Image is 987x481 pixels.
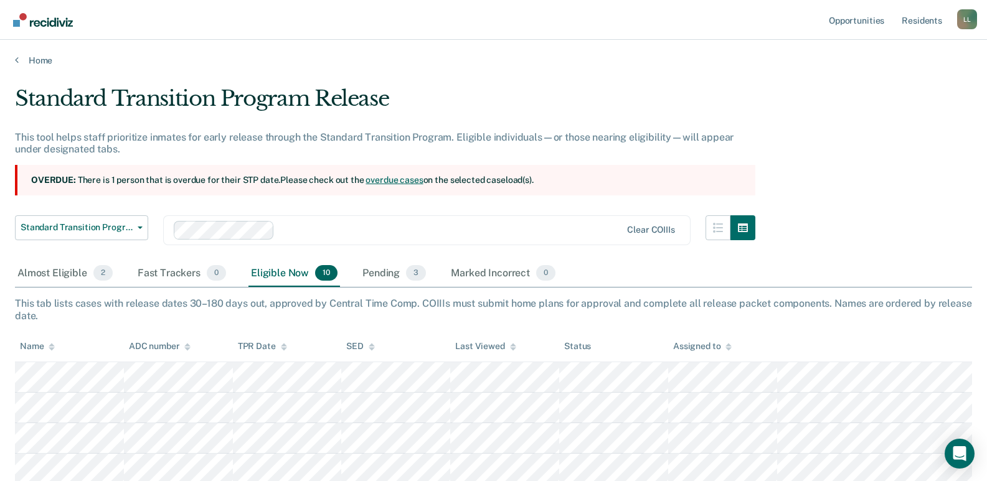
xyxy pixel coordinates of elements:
[15,86,755,121] div: Standard Transition Program Release
[20,341,55,352] div: Name
[21,222,133,233] span: Standard Transition Program Release
[406,265,426,281] span: 3
[31,175,76,185] strong: Overdue:
[536,265,555,281] span: 0
[15,165,755,195] section: There is 1 person that is overdue for their STP date. Please check out the on the selected caselo...
[15,131,755,155] div: This tool helps staff prioritize inmates for early release through the Standard Transition Progra...
[448,260,558,287] div: Marked Incorrect0
[945,439,975,469] div: Open Intercom Messenger
[455,341,516,352] div: Last Viewed
[315,265,338,281] span: 10
[957,9,977,29] div: L L
[93,265,113,281] span: 2
[564,341,591,352] div: Status
[135,260,229,287] div: Fast Trackers0
[957,9,977,29] button: Profile dropdown button
[627,225,674,235] div: Clear COIIIs
[248,260,340,287] div: Eligible Now10
[346,341,375,352] div: SED
[15,55,972,66] a: Home
[129,341,191,352] div: ADC number
[13,13,73,27] img: Recidiviz
[15,297,972,321] div: This tab lists cases with release dates 30–180 days out, approved by Central Time Comp. COIIIs mu...
[360,260,428,287] div: Pending3
[15,260,115,287] div: Almost Eligible2
[366,175,423,185] a: overdue cases
[207,265,226,281] span: 0
[15,215,148,240] button: Standard Transition Program Release
[238,341,287,352] div: TPR Date
[673,341,732,352] div: Assigned to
